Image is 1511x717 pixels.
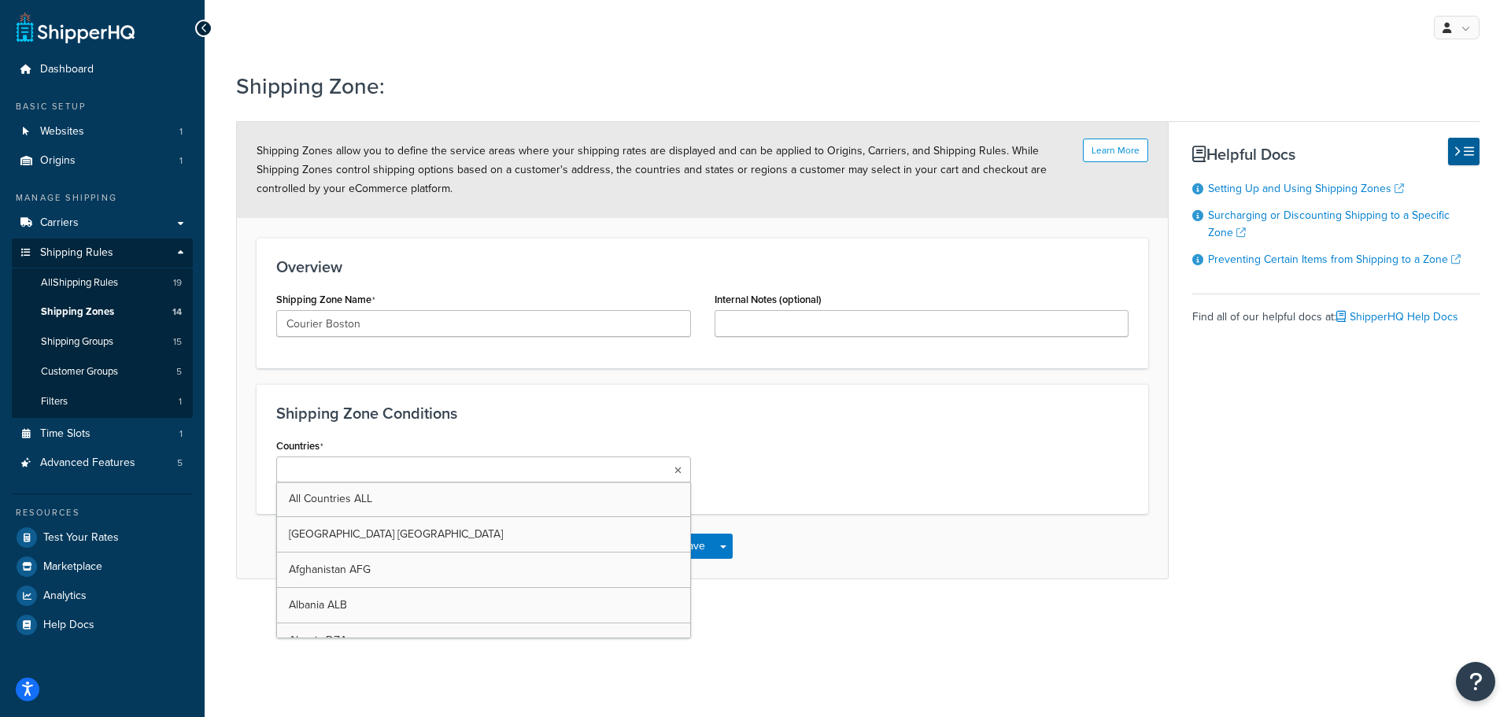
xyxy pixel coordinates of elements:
li: Origins [12,146,193,176]
span: Help Docs [43,619,94,632]
div: Resources [12,506,193,519]
li: Customer Groups [12,357,193,386]
a: Afghanistan AFG [277,553,690,587]
span: 1 [179,154,183,168]
span: Marketplace [43,560,102,574]
span: Analytics [43,589,87,603]
span: Time Slots [40,427,91,441]
a: Surcharging or Discounting Shipping to a Specific Zone [1208,207,1450,241]
li: Advanced Features [12,449,193,478]
span: [GEOGRAPHIC_DATA] [GEOGRAPHIC_DATA] [289,526,503,542]
li: Filters [12,387,193,416]
li: Websites [12,117,193,146]
h1: Shipping Zone: [236,71,1460,102]
span: 5 [176,365,182,379]
span: Carriers [40,216,79,230]
li: Shipping Zones [12,298,193,327]
a: Websites1 [12,117,193,146]
a: Carriers [12,209,193,238]
span: Customer Groups [41,365,118,379]
span: 1 [179,427,183,441]
a: Customer Groups5 [12,357,193,386]
a: Help Docs [12,611,193,639]
button: Learn More [1083,139,1148,162]
a: Shipping Rules [12,238,193,268]
span: 1 [179,395,182,408]
label: Countries [276,440,323,453]
a: Dashboard [12,55,193,84]
span: All Countries ALL [289,490,372,507]
span: 14 [172,305,182,319]
button: Hide Help Docs [1448,138,1480,165]
span: 19 [173,276,182,290]
span: All Shipping Rules [41,276,118,290]
a: Analytics [12,582,193,610]
span: Shipping Zones [41,305,114,319]
label: Shipping Zone Name [276,294,375,306]
span: Dashboard [40,63,94,76]
a: Origins1 [12,146,193,176]
li: Shipping Groups [12,327,193,357]
h3: Helpful Docs [1192,146,1480,163]
button: Open Resource Center [1456,662,1495,701]
button: Save [672,534,715,559]
span: Websites [40,125,84,139]
a: All Countries ALL [277,482,690,516]
span: Algeria DZA [289,632,347,649]
a: Shipping Groups15 [12,327,193,357]
span: 15 [173,335,182,349]
span: Shipping Rules [40,246,113,260]
a: Advanced Features5 [12,449,193,478]
span: Shipping Zones allow you to define the service areas where your shipping rates are displayed and ... [257,142,1047,197]
span: Origins [40,154,76,168]
a: Shipping Zones14 [12,298,193,327]
a: Albania ALB [277,588,690,623]
a: [GEOGRAPHIC_DATA] [GEOGRAPHIC_DATA] [277,517,690,552]
div: Basic Setup [12,100,193,113]
span: Afghanistan AFG [289,561,371,578]
a: ShipperHQ Help Docs [1336,309,1458,325]
div: Manage Shipping [12,191,193,205]
a: Filters1 [12,387,193,416]
div: Find all of our helpful docs at: [1192,294,1480,328]
li: Shipping Rules [12,238,193,418]
a: AllShipping Rules19 [12,268,193,298]
span: Test Your Rates [43,531,119,545]
a: Test Your Rates [12,523,193,552]
span: Advanced Features [40,456,135,470]
li: Time Slots [12,419,193,449]
label: Internal Notes (optional) [715,294,822,305]
a: Preventing Certain Items from Shipping to a Zone [1208,251,1461,268]
h3: Shipping Zone Conditions [276,405,1129,422]
a: Time Slots1 [12,419,193,449]
span: Shipping Groups [41,335,113,349]
span: 5 [177,456,183,470]
span: Albania ALB [289,597,347,613]
span: Filters [41,395,68,408]
a: Marketplace [12,553,193,581]
h3: Overview [276,258,1129,275]
span: 1 [179,125,183,139]
a: Algeria DZA [277,623,690,658]
a: Setting Up and Using Shipping Zones [1208,180,1404,197]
